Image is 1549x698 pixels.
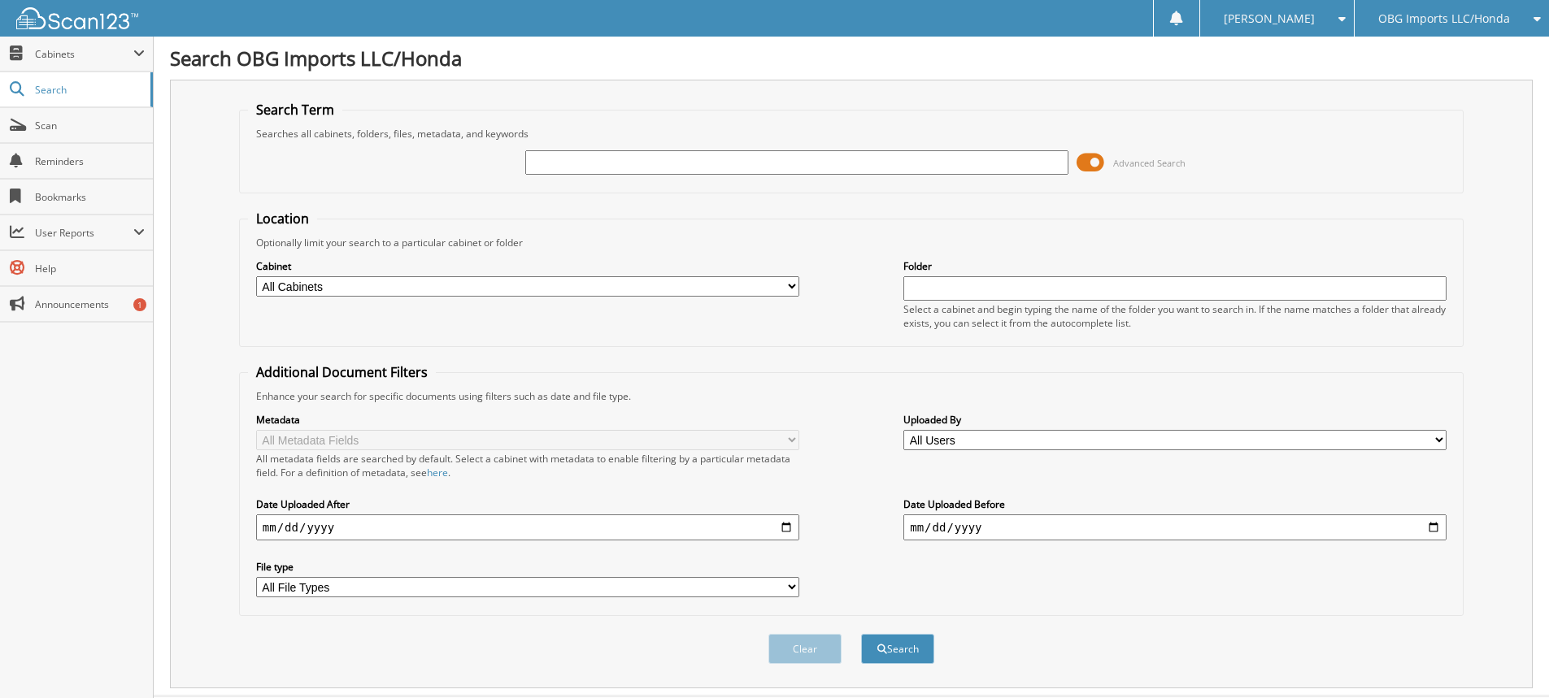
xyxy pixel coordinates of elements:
[903,497,1447,511] label: Date Uploaded Before
[248,127,1455,141] div: Searches all cabinets, folders, files, metadata, and keywords
[35,83,142,97] span: Search
[256,452,799,479] div: All metadata fields are searched by default. Select a cabinet with metadata to enable filtering b...
[256,497,799,511] label: Date Uploaded After
[903,302,1447,330] div: Select a cabinet and begin typing the name of the folder you want to search in. If the name match...
[1113,157,1186,169] span: Advanced Search
[170,45,1533,72] h1: Search OBG Imports LLC/Honda
[248,236,1455,249] div: Optionally limit your search to a particular cabinet or folder
[1378,14,1510,24] span: OBG Imports LLC/Honda
[35,154,145,168] span: Reminders
[427,466,448,479] a: here
[903,259,1447,273] label: Folder
[16,7,138,29] img: scan123-logo-white.svg
[1224,14,1315,24] span: [PERSON_NAME]
[133,298,146,311] div: 1
[861,634,934,664] button: Search
[256,259,799,273] label: Cabinet
[35,190,145,204] span: Bookmarks
[903,413,1447,427] label: Uploaded By
[248,363,436,381] legend: Additional Document Filters
[256,413,799,427] label: Metadata
[35,262,145,275] span: Help
[903,514,1447,540] input: end
[256,514,799,540] input: start
[35,226,133,240] span: User Reports
[248,101,342,119] legend: Search Term
[35,47,133,61] span: Cabinets
[248,389,1455,403] div: Enhance your search for specific documents using filters such as date and file type.
[248,210,317,228] legend: Location
[35,119,145,132] span: Scan
[256,560,799,574] label: File type
[768,634,842,664] button: Clear
[35,297,145,311] span: Announcements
